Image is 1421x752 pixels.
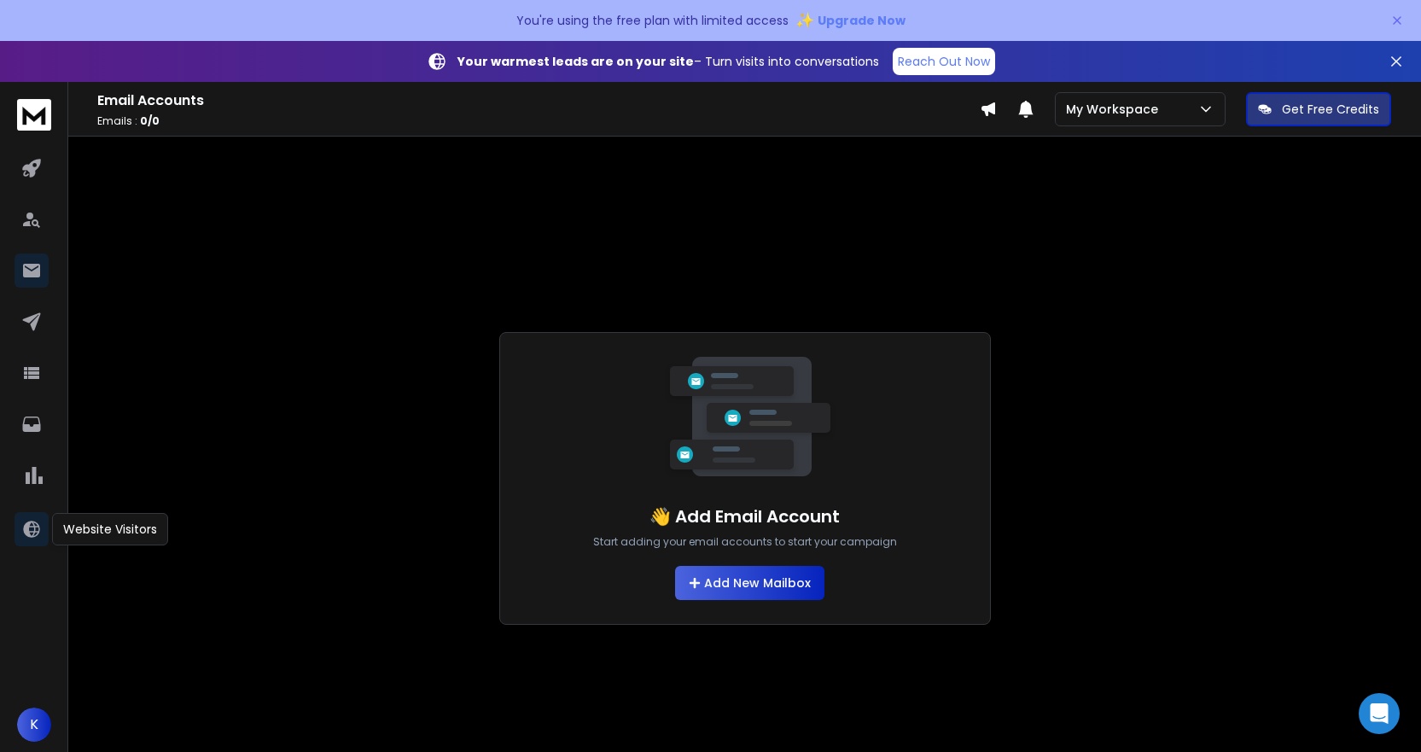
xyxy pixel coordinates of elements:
p: Emails : [97,114,980,128]
p: Reach Out Now [898,53,990,70]
a: Reach Out Now [893,48,995,75]
div: Website Visitors [52,513,168,545]
span: Upgrade Now [818,12,906,29]
span: 0 / 0 [140,114,160,128]
strong: Your warmest leads are on your site [457,53,694,70]
p: Get Free Credits [1282,101,1379,118]
p: You're using the free plan with limited access [516,12,789,29]
p: Start adding your email accounts to start your campaign [593,535,897,549]
img: logo [17,99,51,131]
button: K [17,708,51,742]
p: My Workspace [1066,101,1165,118]
h1: 👋 Add Email Account [649,504,840,528]
p: – Turn visits into conversations [457,53,879,70]
button: ✨Upgrade Now [795,3,906,38]
h1: Email Accounts [97,90,980,111]
button: Get Free Credits [1246,92,1391,126]
div: Open Intercom Messenger [1359,693,1400,734]
span: ✨ [795,9,814,32]
button: Add New Mailbox [675,566,824,600]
